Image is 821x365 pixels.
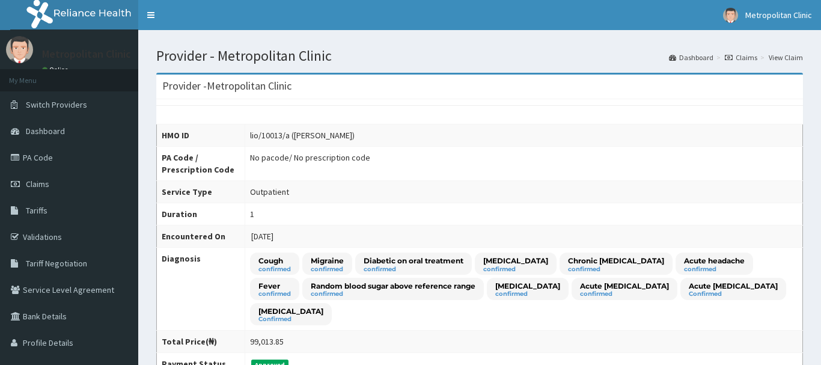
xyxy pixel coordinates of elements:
[669,52,713,63] a: Dashboard
[258,266,291,272] small: confirmed
[580,281,669,291] p: Acute [MEDICAL_DATA]
[157,147,245,181] th: PA Code / Prescription Code
[311,281,475,291] p: Random blood sugar above reference range
[364,266,463,272] small: confirmed
[157,331,245,353] th: Total Price(₦)
[250,186,289,198] div: Outpatient
[156,48,803,64] h1: Provider - Metropolitan Clinic
[684,266,745,272] small: confirmed
[495,281,560,291] p: [MEDICAL_DATA]
[483,266,548,272] small: confirmed
[162,81,291,91] h3: Provider - Metropolitan Clinic
[745,10,812,20] span: Metropolitan Clinic
[364,256,463,266] p: Diabetic on oral treatment
[157,203,245,225] th: Duration
[258,316,323,322] small: Confirmed
[769,52,803,63] a: View Claim
[42,66,71,74] a: Online
[250,129,355,141] div: lio/10013/a ([PERSON_NAME])
[26,126,65,136] span: Dashboard
[684,256,745,266] p: Acute headache
[311,256,344,266] p: Migraine
[311,266,344,272] small: confirmed
[26,179,49,189] span: Claims
[495,291,560,297] small: confirmed
[258,256,291,266] p: Cough
[258,281,291,291] p: Fever
[26,205,47,216] span: Tariffs
[568,256,664,266] p: Chronic [MEDICAL_DATA]
[26,99,87,110] span: Switch Providers
[157,124,245,147] th: HMO ID
[723,8,738,23] img: User Image
[157,181,245,203] th: Service Type
[689,281,778,291] p: Acute [MEDICAL_DATA]
[157,248,245,331] th: Diagnosis
[250,152,370,164] div: No pacode / No prescription code
[568,266,664,272] small: confirmed
[251,231,273,242] span: [DATE]
[42,49,131,60] p: Metropolitan Clinic
[258,291,291,297] small: confirmed
[250,336,284,348] div: 99,013.85
[6,36,33,63] img: User Image
[580,291,669,297] small: confirmed
[258,306,323,316] p: [MEDICAL_DATA]
[250,208,254,220] div: 1
[725,52,757,63] a: Claims
[689,291,778,297] small: Confirmed
[483,256,548,266] p: [MEDICAL_DATA]
[26,258,87,269] span: Tariff Negotiation
[157,225,245,248] th: Encountered On
[311,291,475,297] small: confirmed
